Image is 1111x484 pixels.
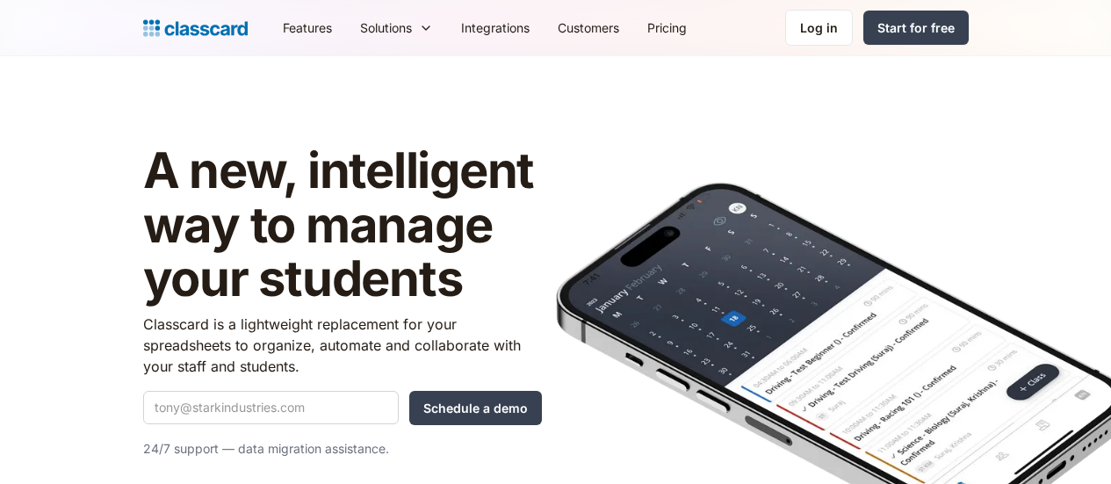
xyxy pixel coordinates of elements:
[544,8,633,47] a: Customers
[360,18,412,37] div: Solutions
[143,391,399,424] input: tony@starkindustries.com
[143,438,542,459] p: 24/7 support — data migration assistance.
[143,314,542,377] p: Classcard is a lightweight replacement for your spreadsheets to organize, automate and collaborat...
[346,8,447,47] div: Solutions
[877,18,955,37] div: Start for free
[269,8,346,47] a: Features
[447,8,544,47] a: Integrations
[785,10,853,46] a: Log in
[800,18,838,37] div: Log in
[409,391,542,425] input: Schedule a demo
[863,11,969,45] a: Start for free
[143,144,542,307] h1: A new, intelligent way to manage your students
[143,16,248,40] a: Logo
[143,391,542,425] form: Quick Demo Form
[633,8,701,47] a: Pricing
